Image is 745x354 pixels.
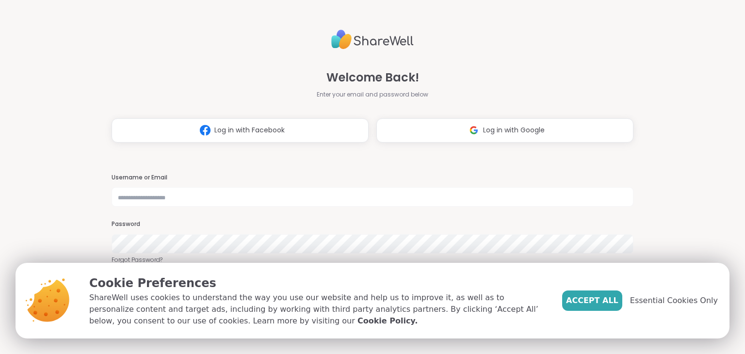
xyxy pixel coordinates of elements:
[112,256,633,264] a: Forgot Password?
[566,295,618,306] span: Accept All
[326,69,419,86] span: Welcome Back!
[357,315,418,327] a: Cookie Policy.
[630,295,718,306] span: Essential Cookies Only
[112,118,369,143] button: Log in with Facebook
[376,118,633,143] button: Log in with Google
[112,174,633,182] h3: Username or Email
[112,220,633,228] h3: Password
[465,121,483,139] img: ShareWell Logomark
[196,121,214,139] img: ShareWell Logomark
[483,125,545,135] span: Log in with Google
[89,292,547,327] p: ShareWell uses cookies to understand the way you use our website and help us to improve it, as we...
[562,290,622,311] button: Accept All
[331,26,414,53] img: ShareWell Logo
[89,274,547,292] p: Cookie Preferences
[317,90,428,99] span: Enter your email and password below
[214,125,285,135] span: Log in with Facebook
